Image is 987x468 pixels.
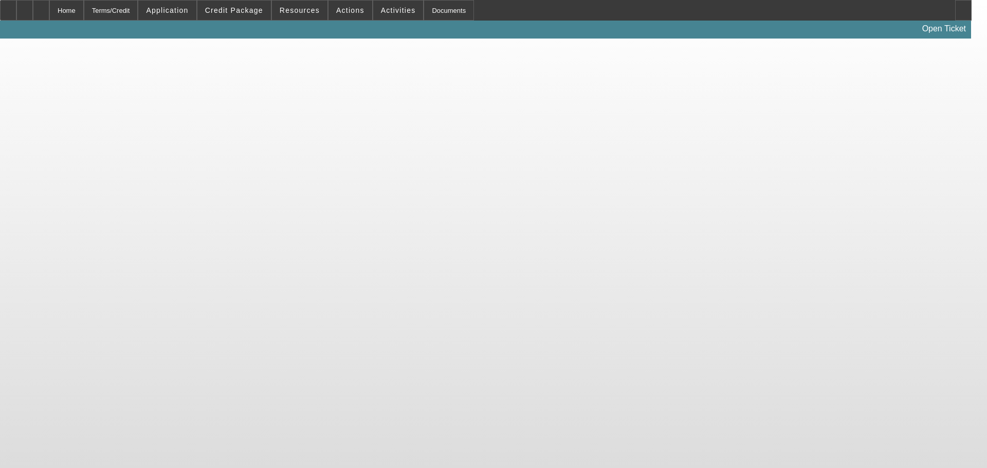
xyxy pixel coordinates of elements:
span: Resources [280,6,320,14]
button: Activities [373,1,424,20]
button: Resources [272,1,327,20]
span: Credit Package [205,6,263,14]
button: Application [138,1,196,20]
button: Actions [328,1,372,20]
a: Open Ticket [918,20,970,38]
span: Actions [336,6,364,14]
span: Activities [381,6,416,14]
span: Application [146,6,188,14]
button: Credit Package [197,1,271,20]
